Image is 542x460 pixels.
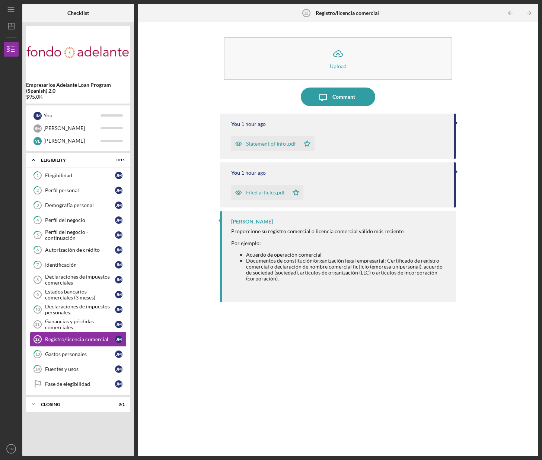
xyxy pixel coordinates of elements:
div: Comment [332,88,355,106]
div: Perfil del negocio - continuación [45,229,115,241]
b: Checklist [67,10,89,16]
div: J M [115,246,122,254]
a: 4Perfil del negocioJM [30,213,127,228]
a: 7IdentificaciónJM [30,257,127,272]
div: J M [115,187,122,194]
tspan: 5 [36,233,39,238]
div: J M [115,365,122,373]
li: Documentos de constitución/organización legal empresarial: Certificado de registro comercial o de... [246,258,449,282]
a: Fase de elegibilidadJM [30,377,127,391]
div: Identificación [45,262,115,268]
tspan: 3 [36,203,39,208]
img: Product logo [26,30,130,74]
tspan: 7 [36,263,39,267]
text: JM [9,447,14,451]
a: 12Registro/licencia comercialJM [30,332,127,347]
div: J M [115,172,122,179]
a: 8Declaraciones de impuestos comercialesJM [30,272,127,287]
div: [PERSON_NAME] [44,122,101,134]
div: V L [34,137,42,145]
tspan: 8 [36,277,39,282]
div: Declaraciones de impuestos personales. [45,304,115,315]
div: Perfil personal [45,187,115,193]
a: 5Perfil del negocio - continuaciónJM [30,228,127,242]
div: J M [115,291,122,298]
tspan: 2 [36,188,39,193]
div: Autorización de crédito [45,247,115,253]
div: $95.0K [26,94,130,100]
div: Registro/licencia comercial [45,336,115,342]
tspan: 14 [35,367,40,372]
div: Perfil del negocio [45,217,115,223]
div: Closing [41,402,106,407]
tspan: 12 [304,11,308,15]
div: You [231,121,240,127]
button: JM [4,441,19,456]
div: 0 / 1 [111,402,125,407]
div: J M [115,321,122,328]
div: J M [115,350,122,358]
div: J M [115,202,122,209]
tspan: 10 [35,307,40,312]
div: Fuentes y usos [45,366,115,372]
tspan: 6 [36,248,39,253]
button: Comment [301,88,375,106]
div: J M [115,276,122,283]
a: 2Perfil personalJM [30,183,127,198]
div: Elegibilidad [45,172,115,178]
div: J M [115,261,122,269]
div: 0 / 15 [111,158,125,162]
div: Fase de elegibilidad [45,381,115,387]
tspan: 9 [36,292,39,297]
div: B M [34,124,42,133]
button: Upload [224,37,452,80]
div: J M [34,112,42,120]
b: Registro/licencia comercial [316,10,379,16]
div: Demografía personal [45,202,115,208]
div: ELIGIBILITY [41,158,106,162]
time: 2025-08-19 17:53 [241,170,266,176]
div: Declaraciones de impuestos comerciales [45,274,115,286]
time: 2025-08-19 17:53 [241,121,266,127]
tspan: 1 [36,173,39,178]
div: J M [115,231,122,239]
a: 3Demografía personalJM [30,198,127,213]
div: J M [115,336,122,343]
button: Statement of Info .pdf [231,136,315,151]
a: 10Declaraciones de impuestos personales.JM [30,302,127,317]
div: Upload [330,63,347,69]
a: 11Ganancias y pérdidas comercialesJM [30,317,127,332]
div: [PERSON_NAME] [231,219,273,225]
li: Acuerdo de operación comercial [246,252,449,258]
div: You [44,109,101,122]
div: You [231,170,240,176]
div: Statement of Info .pdf [246,141,296,147]
a: 13Gastos personalesJM [30,347,127,362]
a: 1ElegibilidadJM [30,168,127,183]
tspan: 13 [35,352,40,357]
div: [PERSON_NAME] [44,134,101,147]
div: Filed articles.pdf [246,190,285,196]
div: Estados bancarios comerciales (3 meses) [45,289,115,301]
a: 9Estados bancarios comerciales (3 meses)JM [30,287,127,302]
tspan: 12 [35,337,39,342]
button: Filed articles.pdf [231,185,303,200]
div: Proporcione su registro comercial o licencia comercial válido más reciente. [231,228,449,234]
a: 6Autorización de créditoJM [30,242,127,257]
div: Ganancias y pérdidas comerciales [45,318,115,330]
b: Empresarios Adelante Loan Program (Spanish) 2.0 [26,82,130,94]
tspan: 4 [36,218,39,223]
div: Por ejemplo: [231,240,449,246]
tspan: 11 [35,322,39,327]
a: 14Fuentes y usosJM [30,362,127,377]
div: J M [115,380,122,388]
div: J M [115,216,122,224]
div: Gastos personales [45,351,115,357]
div: J M [115,306,122,313]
